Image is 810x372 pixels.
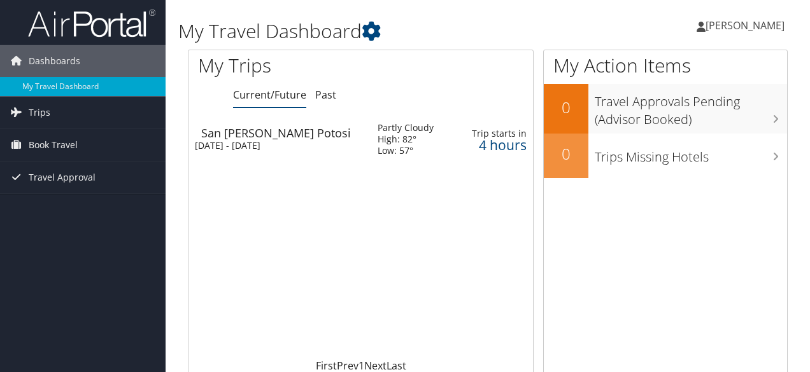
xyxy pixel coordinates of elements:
[29,45,80,77] span: Dashboards
[595,142,787,166] h3: Trips Missing Hotels
[544,84,787,133] a: 0Travel Approvals Pending (Advisor Booked)
[378,134,434,145] div: High: 82°
[697,6,797,45] a: [PERSON_NAME]
[178,18,591,45] h1: My Travel Dashboard
[28,8,155,38] img: airportal-logo.png
[706,18,785,32] span: [PERSON_NAME]
[315,88,336,102] a: Past
[544,134,787,178] a: 0Trips Missing Hotels
[198,52,380,79] h1: My Trips
[29,129,78,161] span: Book Travel
[595,86,787,128] h3: Travel Approvals Pending (Advisor Booked)
[544,97,588,118] h2: 0
[544,52,787,79] h1: My Action Items
[201,127,365,139] div: San [PERSON_NAME] Potosi
[544,143,588,165] h2: 0
[29,162,96,193] span: Travel Approval
[29,97,50,128] span: Trips
[378,145,434,156] div: Low: 57°
[466,139,527,151] div: 4 hours
[466,128,527,139] div: Trip starts in
[378,122,434,134] div: Partly Cloudy
[195,140,359,151] div: [DATE] - [DATE]
[233,88,306,102] a: Current/Future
